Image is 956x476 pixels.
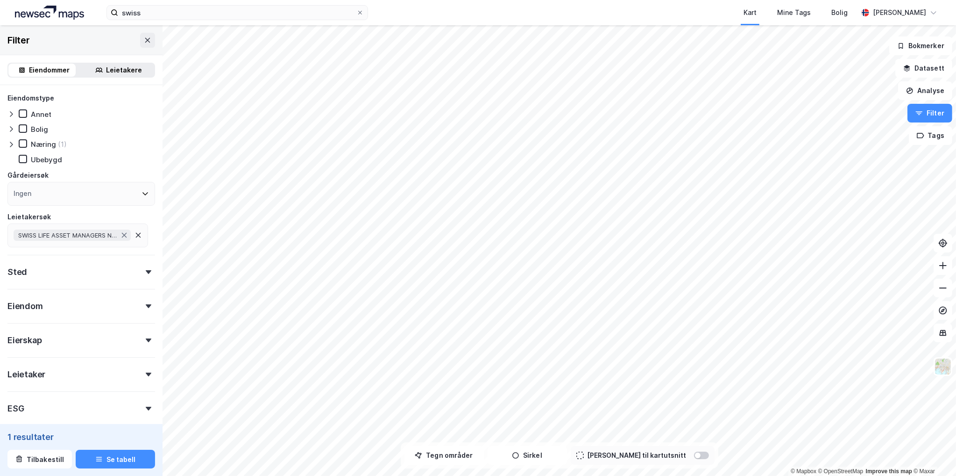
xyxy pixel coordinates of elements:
[488,446,567,465] button: Sirkel
[7,301,43,312] div: Eiendom
[7,450,72,469] button: Tilbakestill
[909,126,952,145] button: Tags
[106,65,142,76] div: Leietakere
[873,7,926,18] div: [PERSON_NAME]
[118,6,356,20] input: Søk på adresse, matrikkel, gårdeiere, leietakere eller personer
[831,7,848,18] div: Bolig
[7,369,45,380] div: Leietaker
[7,403,24,414] div: ESG
[588,450,687,461] div: [PERSON_NAME] til kartutsnitt
[895,59,952,78] button: Datasett
[14,188,31,199] div: Ingen
[777,7,811,18] div: Mine Tags
[31,140,56,149] div: Næring
[818,468,864,475] a: OpenStreetMap
[7,33,30,48] div: Filter
[791,468,816,475] a: Mapbox
[7,93,54,104] div: Eiendomstype
[58,140,67,149] div: (1)
[909,431,956,476] iframe: Chat Widget
[744,7,757,18] div: Kart
[31,155,62,164] div: Ubebygd
[866,468,912,475] a: Improve this map
[31,125,48,134] div: Bolig
[7,170,49,181] div: Gårdeiersøk
[898,81,952,100] button: Analyse
[18,231,119,239] span: SWISS LIFE ASSET MANAGERS NORDIC AS
[7,211,51,223] div: Leietakersøk
[934,358,952,375] img: Z
[7,267,27,278] div: Sted
[889,36,952,55] button: Bokmerker
[907,104,952,123] button: Filter
[29,65,70,76] div: Eiendommer
[7,431,155,442] div: 1 resultater
[404,446,484,465] button: Tegn områder
[15,6,84,20] img: logo.a4113a55bc3d86da70a041830d287a7e.svg
[31,110,51,119] div: Annet
[76,450,155,469] button: Se tabell
[7,335,42,346] div: Eierskap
